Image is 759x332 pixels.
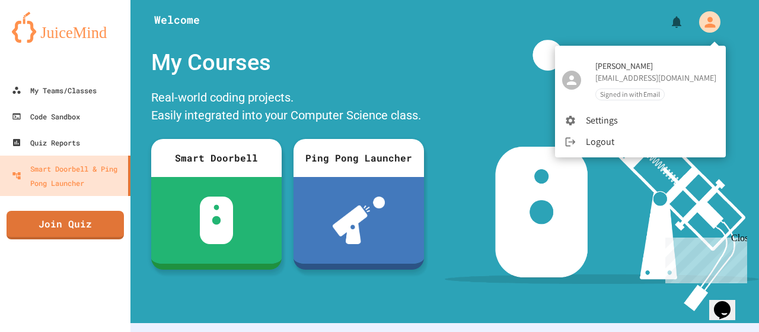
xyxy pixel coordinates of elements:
iframe: chat widget [709,284,747,320]
div: Chat with us now!Close [5,5,82,75]
iframe: chat widget [661,233,747,283]
span: [PERSON_NAME] [595,60,716,72]
span: Signed in with Email [596,89,664,99]
div: [EMAIL_ADDRESS][DOMAIN_NAME] [595,72,716,84]
li: Settings [555,110,726,131]
li: Logout [555,131,726,153]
